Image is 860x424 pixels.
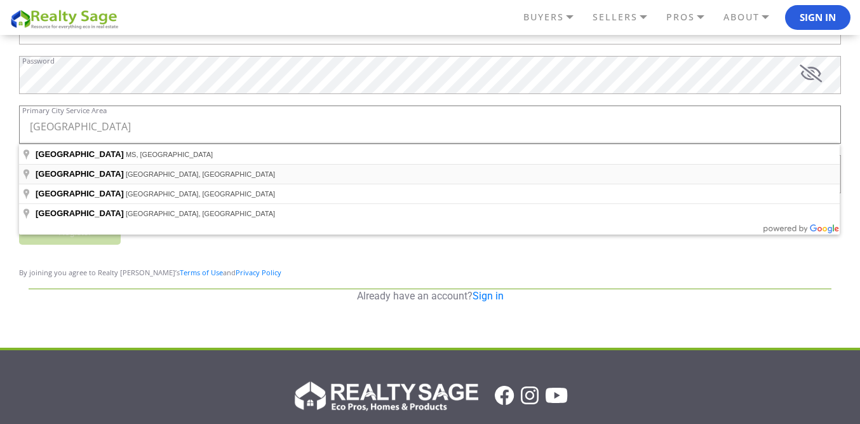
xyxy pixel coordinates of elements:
span: [GEOGRAPHIC_DATA], [GEOGRAPHIC_DATA] [126,170,275,178]
a: BUYERS [520,6,589,28]
button: Sign In [785,5,850,31]
a: Privacy Policy [236,268,281,277]
span: [GEOGRAPHIC_DATA] [36,169,124,179]
span: [GEOGRAPHIC_DATA] [36,149,124,159]
a: ABOUT [720,6,785,28]
span: [GEOGRAPHIC_DATA], [GEOGRAPHIC_DATA] [126,190,275,198]
span: MS, [GEOGRAPHIC_DATA] [126,151,213,158]
span: By joining you agree to Realty [PERSON_NAME]’s and [19,268,281,277]
a: SELLERS [589,6,663,28]
span: [GEOGRAPHIC_DATA], [GEOGRAPHIC_DATA] [126,210,275,217]
label: Password [22,57,55,64]
p: Already have an account? [29,289,831,303]
img: REALTY SAGE [10,8,124,30]
a: PROS [663,6,720,28]
img: Realty Sage Logo [292,378,478,413]
label: Primary City Service Area [22,107,107,114]
span: [GEOGRAPHIC_DATA] [36,209,124,218]
a: Terms of Use [180,268,223,277]
span: [GEOGRAPHIC_DATA] [36,189,124,198]
a: Sign in [473,290,504,302]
